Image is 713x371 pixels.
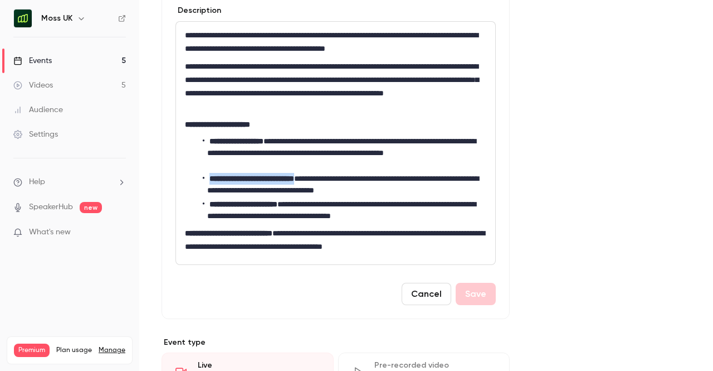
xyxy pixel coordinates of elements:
div: Events [13,55,52,66]
div: Settings [13,129,58,140]
span: Premium [14,344,50,357]
span: What's new [29,227,71,238]
button: Cancel [402,283,451,305]
li: help-dropdown-opener [13,176,126,188]
div: Live [198,360,320,371]
p: Event type [162,337,510,348]
a: SpeakerHub [29,201,73,213]
div: Audience [13,104,63,115]
h6: Moss UK [41,13,72,24]
img: Moss UK [14,9,32,27]
span: Help [29,176,45,188]
div: Videos [13,80,53,91]
div: editor [176,22,495,264]
a: Manage [99,346,125,355]
section: description [175,21,496,265]
label: Description [175,5,221,16]
span: new [80,202,102,213]
span: Plan usage [56,346,92,355]
div: Pre-recorded video [374,360,496,371]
